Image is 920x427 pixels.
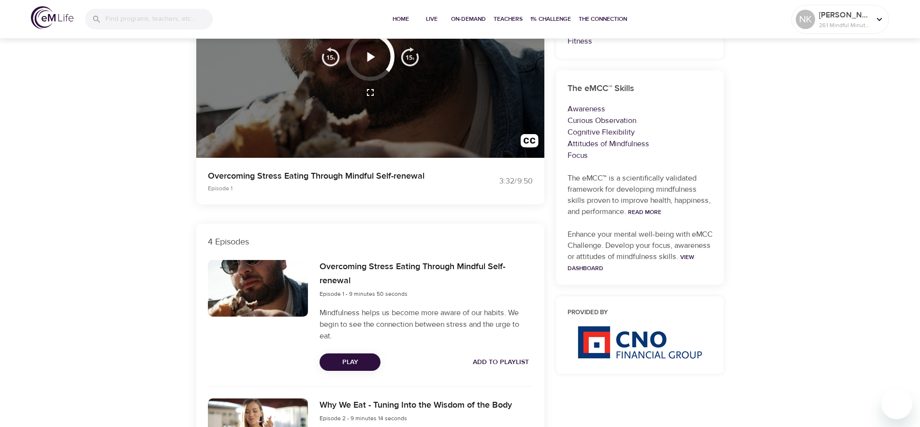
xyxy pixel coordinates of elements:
div: 3:32 / 9:50 [460,176,533,187]
p: The eMCC™ is a scientifically validated framework for developing mindfulness skills proven to imp... [568,173,713,217]
span: Episode 2 - 9 minutes 14 seconds [320,414,407,422]
span: The Connection [579,14,627,24]
button: Transcript/Closed Captions (c) [515,128,544,158]
h6: Overcoming Stress Eating Through Mindful Self-renewal [320,260,532,288]
span: Live [420,14,443,24]
p: 261 Mindful Minutes [819,21,870,30]
h6: The eMCC™ Skills [568,82,713,96]
span: Play [327,356,373,368]
span: Add to Playlist [473,356,529,368]
p: 4 Episodes [208,235,533,248]
button: Play [320,353,380,371]
a: Read More [628,208,661,216]
p: Focus [568,150,713,161]
a: View Dashboard [568,253,694,272]
iframe: Button to launch messaging window [881,388,912,419]
img: 15s_prev.svg [321,47,340,66]
p: Enhance your mental well-being with eMCC Challenge. Develop your focus, awareness or attitudes of... [568,229,713,274]
p: Curious Observation [568,115,713,126]
p: Cognitive Flexibility [568,126,713,138]
input: Find programs, teachers, etc... [105,9,213,30]
p: Attitudes of Mindfulness [568,138,713,150]
p: [PERSON_NAME] [819,9,870,21]
h6: Provided by [568,308,713,318]
p: Awareness [568,103,713,115]
p: Overcoming Stress Eating Through Mindful Self-renewal [208,169,449,183]
span: Teachers [494,14,523,24]
span: 1% Challenge [530,14,571,24]
h6: Why We Eat - Tuning Into the Wisdom of the Body [320,398,512,412]
div: NK [796,10,815,29]
span: On-Demand [451,14,486,24]
p: Episode 1 [208,184,449,193]
button: Add to Playlist [469,353,533,371]
img: CNO%20logo.png [577,326,702,359]
p: Fitness [568,35,713,47]
span: Episode 1 - 9 minutes 50 seconds [320,290,408,298]
img: 15s_next.svg [400,47,420,66]
img: open_caption.svg [521,134,539,152]
p: Mindfulness helps us become more aware of our habits. We begin to see the connection between stre... [320,307,532,342]
span: Home [389,14,412,24]
img: logo [31,6,73,29]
